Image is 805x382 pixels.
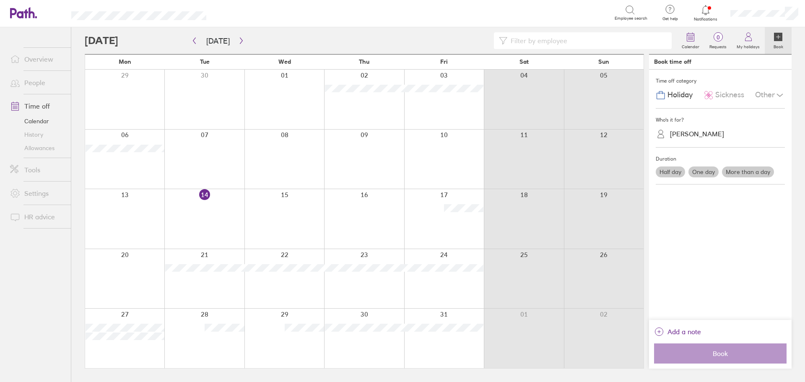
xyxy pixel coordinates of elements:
a: Allowances [3,141,71,155]
span: Thu [359,58,369,65]
a: Overview [3,51,71,68]
div: [PERSON_NAME] [670,130,724,138]
span: Employee search [615,16,647,21]
button: [DATE] [200,34,236,48]
span: Get help [657,16,684,21]
span: 0 [704,34,732,41]
input: Filter by employee [507,33,667,49]
a: People [3,74,71,91]
button: Book [654,343,787,364]
a: Book [765,27,792,54]
a: 0Requests [704,27,732,54]
span: Book [660,350,781,357]
a: Settings [3,185,71,202]
span: Add a note [667,325,701,338]
a: Time off [3,98,71,114]
span: Fri [440,58,448,65]
label: My holidays [732,42,765,49]
label: One day [688,166,719,177]
a: Calendar [3,114,71,128]
a: History [3,128,71,141]
a: My holidays [732,27,765,54]
span: Wed [278,58,291,65]
span: Holiday [667,91,693,99]
span: Mon [119,58,131,65]
div: Duration [656,153,785,165]
span: Sickness [715,91,744,99]
a: Notifications [692,4,719,22]
label: Requests [704,42,732,49]
label: More than a day [722,166,774,177]
button: Add a note [654,325,701,338]
div: Who's it for? [656,114,785,126]
a: Calendar [677,27,704,54]
span: Notifications [692,17,719,22]
label: Half day [656,166,685,177]
div: Other [755,87,785,103]
span: Sat [519,58,529,65]
span: Sun [598,58,609,65]
span: Tue [200,58,210,65]
div: Search [229,9,250,16]
label: Calendar [677,42,704,49]
label: Book [769,42,788,49]
div: Time off category [656,75,785,87]
a: Tools [3,161,71,178]
a: HR advice [3,208,71,225]
div: Book time off [654,58,691,65]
